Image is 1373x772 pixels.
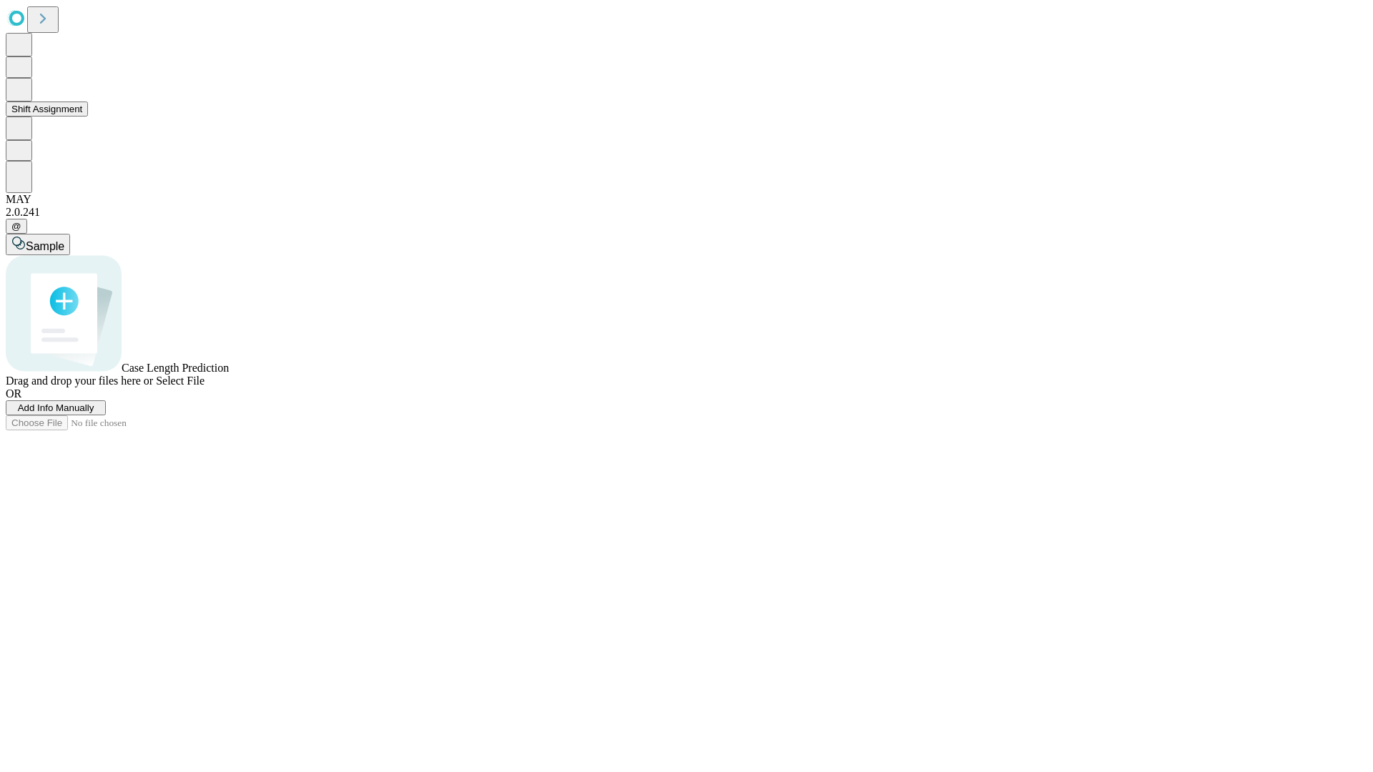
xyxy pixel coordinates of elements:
[6,102,88,117] button: Shift Assignment
[18,402,94,413] span: Add Info Manually
[6,400,106,415] button: Add Info Manually
[6,387,21,400] span: OR
[6,234,70,255] button: Sample
[6,375,153,387] span: Drag and drop your files here or
[6,219,27,234] button: @
[26,240,64,252] span: Sample
[6,206,1367,219] div: 2.0.241
[122,362,229,374] span: Case Length Prediction
[6,193,1367,206] div: MAY
[156,375,205,387] span: Select File
[11,221,21,232] span: @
